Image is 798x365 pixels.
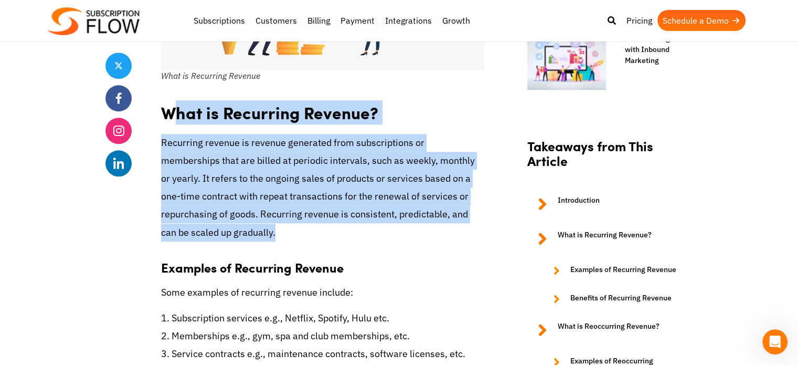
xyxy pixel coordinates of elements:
img: Up-Selling and Cross-Selling [527,11,606,90]
img: Subscriptionflow [48,7,140,35]
a: Growth [437,10,475,31]
h2: What is Recurring Revenue? [161,92,484,126]
a: What is Recurring Revenue? [527,230,683,248]
h2: Takeaways from This Article [527,139,683,180]
a: What is Reoccurring Revenue? [527,321,683,340]
a: Payment [335,10,380,31]
a: Introduction [527,195,683,214]
a: Benefits of Recurring Revenue [543,293,683,305]
p: Some examples of recurring revenue include: [161,284,484,301]
a: Schedule a Demo [657,10,746,31]
a: Subscriptions [188,10,250,31]
a: Customers [250,10,302,31]
iframe: Intercom live chat [762,329,788,354]
a: Pricing [621,10,657,31]
p: Recurring revenue is revenue generated from subscriptions or memberships that are billed at perio... [161,134,484,242]
h3: Examples of Recurring Revenue [161,249,484,275]
a: Billing [302,10,335,31]
a: Examples of Recurring Revenue [543,264,683,277]
figcaption: What is Recurring Revenue [161,70,484,81]
a: Integrations [380,10,437,31]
